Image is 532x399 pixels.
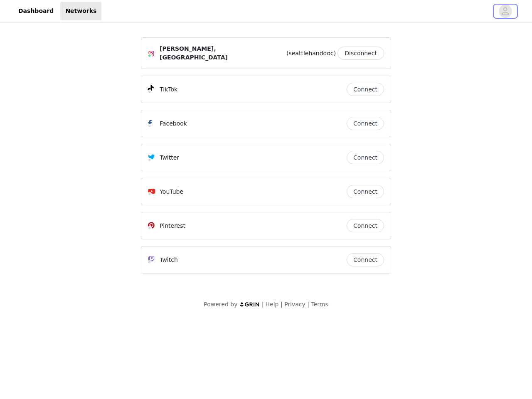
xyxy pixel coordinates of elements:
a: Networks [60,2,101,20]
button: Disconnect [337,47,384,60]
p: Pinterest [160,222,185,230]
span: Powered by [204,301,237,308]
div: avatar [501,5,509,18]
button: Connect [347,83,384,96]
a: Privacy [284,301,305,308]
span: | [281,301,283,308]
p: Twitter [160,153,179,162]
button: Connect [347,151,384,164]
button: Connect [347,185,384,198]
img: logo [239,302,260,307]
button: Connect [347,253,384,266]
img: Instagram Icon [148,50,155,57]
p: YouTube [160,187,183,196]
a: Dashboard [13,2,59,20]
span: [PERSON_NAME], [GEOGRAPHIC_DATA] [160,44,285,62]
p: Twitch [160,256,178,264]
p: Facebook [160,119,187,128]
a: Help [266,301,279,308]
p: TikTok [160,85,177,94]
a: Terms [311,301,328,308]
button: Connect [347,117,384,130]
span: | [262,301,264,308]
span: (seattlehanddoc) [286,49,336,58]
span: | [307,301,309,308]
button: Connect [347,219,384,232]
